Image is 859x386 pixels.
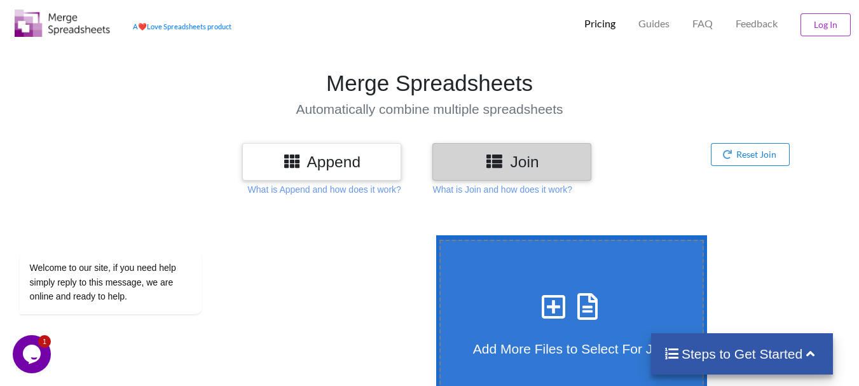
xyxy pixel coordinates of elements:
p: What is Append and how does it work? [248,183,401,196]
iframe: chat widget [13,335,53,373]
p: Guides [638,17,670,31]
p: What is Join and how does it work? [432,183,572,196]
span: Feedback [736,18,778,29]
img: Logo.png [15,10,110,37]
button: Reset Join [711,143,790,166]
span: heart [138,22,147,31]
p: FAQ [692,17,713,31]
h4: Steps to Get Started [664,346,821,362]
button: Log In [801,13,851,36]
iframe: chat widget [13,135,242,329]
h3: Join [442,153,582,171]
span: Add More Files to Select For Join [473,341,670,356]
a: AheartLove Spreadsheets product [133,22,231,31]
h3: Append [252,153,392,171]
p: Pricing [584,17,615,31]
